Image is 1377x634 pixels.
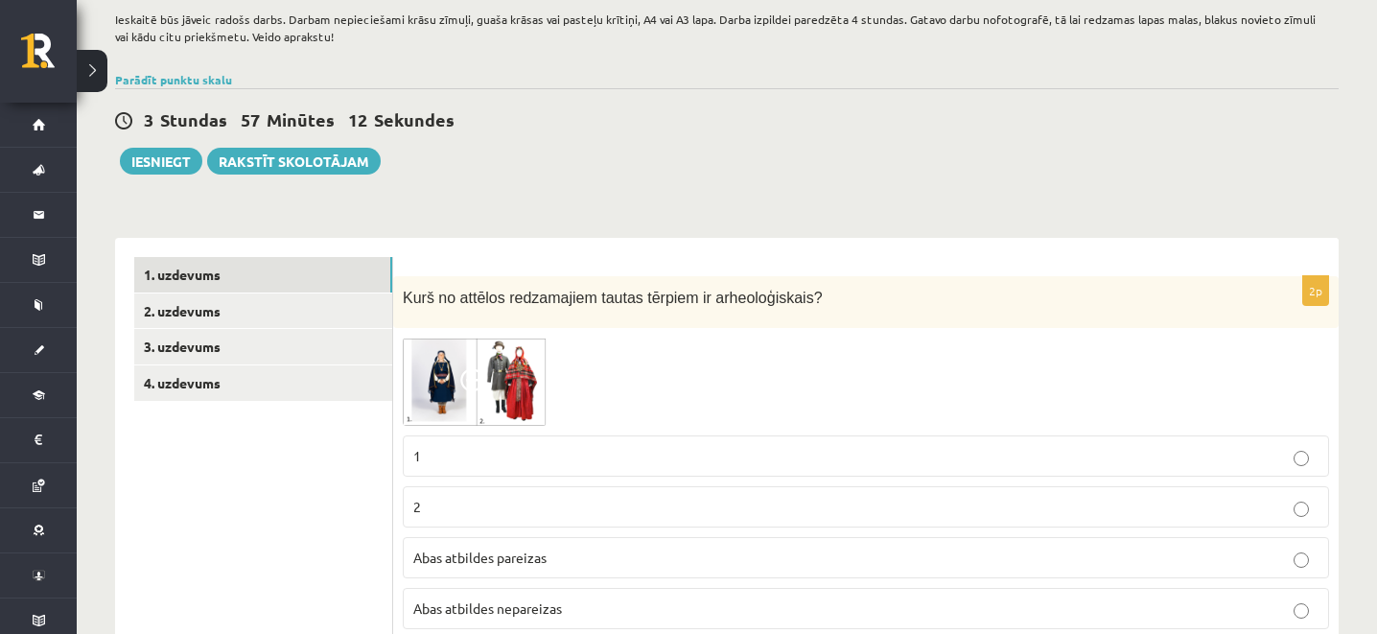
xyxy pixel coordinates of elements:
input: 1 [1294,451,1309,466]
a: 1. uzdevums [134,257,392,293]
span: Kurš no attēlos redzamajiem tautas tērpiem ir arheoloģiskais? [403,290,823,306]
input: 2 [1294,502,1309,517]
span: Stundas [160,108,227,130]
img: Ekr%C4%81nuz%C5%86%C4%93mums_2025-07-21_104133.png [403,338,547,425]
span: Sekundes [374,108,455,130]
p: 2p [1302,275,1329,306]
span: 2 [413,498,421,515]
span: Abas atbildes pareizas [413,549,547,566]
span: 12 [348,108,367,130]
p: Ieskaitē būs jāveic radošs darbs. Darbam nepieciešami krāsu zīmuļi, guaša krāsas vai pasteļu krīt... [115,11,1329,45]
span: 57 [241,108,260,130]
a: 4. uzdevums [134,365,392,401]
a: Parādīt punktu skalu [115,72,232,87]
input: Abas atbildes nepareizas [1294,603,1309,619]
a: 3. uzdevums [134,329,392,364]
a: Rakstīt skolotājam [207,148,381,175]
span: 3 [144,108,153,130]
button: Iesniegt [120,148,202,175]
a: Rīgas 1. Tālmācības vidusskola [21,34,77,82]
span: 1 [413,447,421,464]
a: 2. uzdevums [134,294,392,329]
span: Abas atbildes nepareizas [413,599,562,617]
input: Abas atbildes pareizas [1294,552,1309,568]
span: Minūtes [267,108,335,130]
